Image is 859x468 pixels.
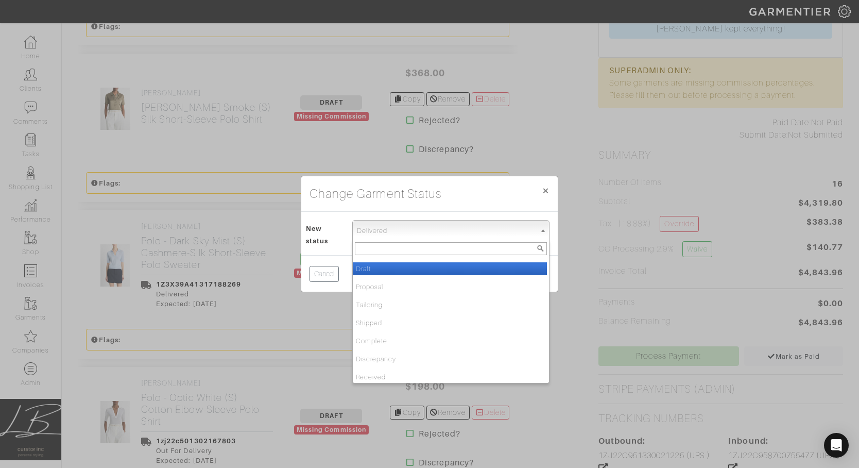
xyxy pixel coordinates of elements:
[353,298,547,311] li: Tailoring
[353,353,547,365] li: Discrepancy
[306,221,328,248] span: New status
[353,316,547,329] li: Shipped
[353,262,547,275] li: Draft
[353,335,547,347] li: Complete
[310,266,339,282] button: Cancel
[824,433,849,458] div: Open Intercom Messenger
[353,280,547,293] li: Proposal
[310,185,441,203] h4: Change Garment Status
[353,371,547,383] li: Received
[357,221,536,241] span: Delivered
